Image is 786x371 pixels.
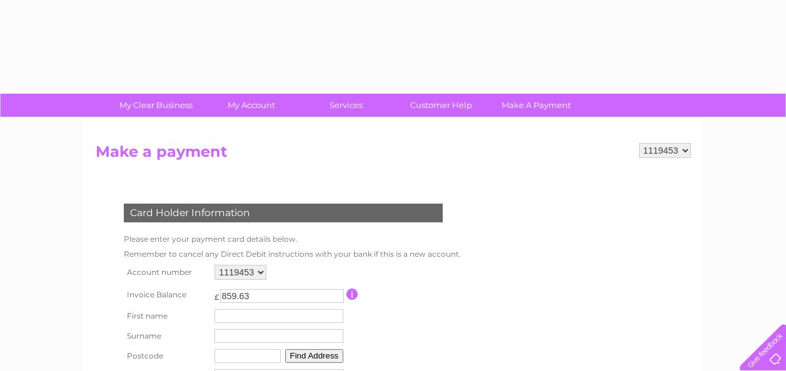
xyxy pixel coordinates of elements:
[124,204,443,222] div: Card Holder Information
[295,94,398,117] a: Services
[121,262,212,283] th: Account number
[104,94,208,117] a: My Clear Business
[214,286,219,302] td: £
[285,349,344,363] button: Find Address
[390,94,493,117] a: Customer Help
[121,346,212,366] th: Postcode
[485,94,588,117] a: Make A Payment
[121,326,212,346] th: Surname
[346,289,358,300] input: Information
[96,143,691,167] h2: Make a payment
[121,306,212,326] th: First name
[199,94,303,117] a: My Account
[121,247,464,262] td: Remember to cancel any Direct Debit instructions with your bank if this is a new account.
[121,232,464,247] td: Please enter your payment card details below.
[121,283,212,306] th: Invoice Balance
